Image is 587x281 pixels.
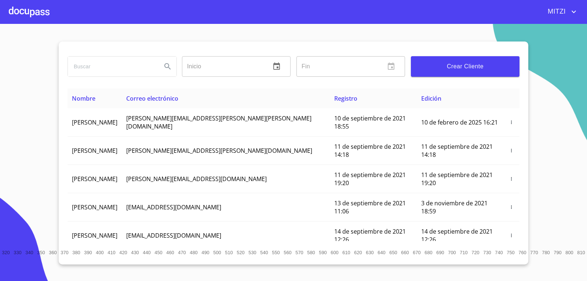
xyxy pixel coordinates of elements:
[493,247,505,259] button: 740
[329,247,340,259] button: 600
[530,250,538,255] span: 770
[352,247,364,259] button: 620
[72,94,95,102] span: Nombre
[542,6,578,18] button: account of current user
[270,247,282,259] button: 550
[107,250,115,255] span: 410
[421,143,493,159] span: 11 de septiembre de 2021 14:18
[305,247,317,259] button: 580
[126,231,221,239] span: [EMAIL_ADDRESS][DOMAIN_NAME]
[72,231,117,239] span: [PERSON_NAME]
[554,250,561,255] span: 790
[334,171,406,187] span: 11 de septiembre de 2021 19:20
[272,250,280,255] span: 550
[334,143,406,159] span: 11 de septiembre de 2021 14:18
[49,250,56,255] span: 360
[340,247,352,259] button: 610
[126,147,312,155] span: [PERSON_NAME][EMAIL_ADDRESS][PERSON_NAME][DOMAIN_NAME]
[126,114,311,130] span: [PERSON_NAME][EMAIL_ADDRESS][PERSON_NAME][PERSON_NAME][DOMAIN_NAME]
[47,247,59,259] button: 360
[421,171,493,187] span: 11 de septiembre de 2021 19:20
[319,250,327,255] span: 590
[141,247,153,259] button: 440
[434,247,446,259] button: 690
[178,250,186,255] span: 470
[423,247,434,259] button: 680
[223,247,235,259] button: 510
[61,250,68,255] span: 370
[126,94,178,102] span: Correo electrónico
[84,250,92,255] span: 390
[436,250,444,255] span: 690
[106,247,117,259] button: 410
[470,247,481,259] button: 720
[334,199,406,215] span: 13 de septiembre de 2021 11:06
[164,247,176,259] button: 460
[334,227,406,244] span: 14 de septiembre de 2021 12:26
[528,247,540,259] button: 770
[68,57,156,76] input: search
[421,94,441,102] span: Edición
[126,203,221,211] span: [EMAIL_ADDRESS][DOMAIN_NAME]
[517,247,528,259] button: 760
[237,250,244,255] span: 520
[471,250,479,255] span: 720
[411,56,519,77] button: Crear Cliente
[176,247,188,259] button: 470
[72,250,80,255] span: 380
[575,247,587,259] button: 810
[143,250,150,255] span: 440
[317,247,329,259] button: 590
[577,250,585,255] span: 810
[421,227,493,244] span: 14 de septiembre de 2021 12:26
[421,118,498,126] span: 10 de febrero de 2025 16:21
[200,247,211,259] button: 490
[70,247,82,259] button: 380
[59,247,70,259] button: 370
[518,250,526,255] span: 760
[82,247,94,259] button: 390
[23,247,35,259] button: 340
[37,250,45,255] span: 350
[378,250,385,255] span: 640
[507,250,514,255] span: 750
[552,247,564,259] button: 790
[235,247,247,259] button: 520
[72,175,117,183] span: [PERSON_NAME]
[72,147,117,155] span: [PERSON_NAME]
[2,250,10,255] span: 320
[284,250,291,255] span: 560
[293,247,305,259] button: 570
[342,250,350,255] span: 610
[364,247,376,259] button: 630
[211,247,223,259] button: 500
[282,247,293,259] button: 560
[354,250,362,255] span: 620
[190,250,197,255] span: 480
[417,61,514,72] span: Crear Cliente
[247,247,258,259] button: 530
[542,6,569,18] span: MITZI
[258,247,270,259] button: 540
[201,250,209,255] span: 490
[334,114,406,130] span: 10 de septiembre de 2021 18:55
[12,247,23,259] button: 330
[495,250,503,255] span: 740
[25,250,33,255] span: 340
[94,247,106,259] button: 400
[117,247,129,259] button: 420
[225,250,233,255] span: 510
[446,247,458,259] button: 700
[448,250,456,255] span: 700
[421,199,488,215] span: 3 de noviembre de 2021 18:59
[129,247,141,259] button: 430
[481,247,493,259] button: 730
[389,250,397,255] span: 650
[460,250,467,255] span: 710
[376,247,387,259] button: 640
[154,250,162,255] span: 450
[131,250,139,255] span: 430
[153,247,164,259] button: 450
[399,247,411,259] button: 660
[96,250,103,255] span: 400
